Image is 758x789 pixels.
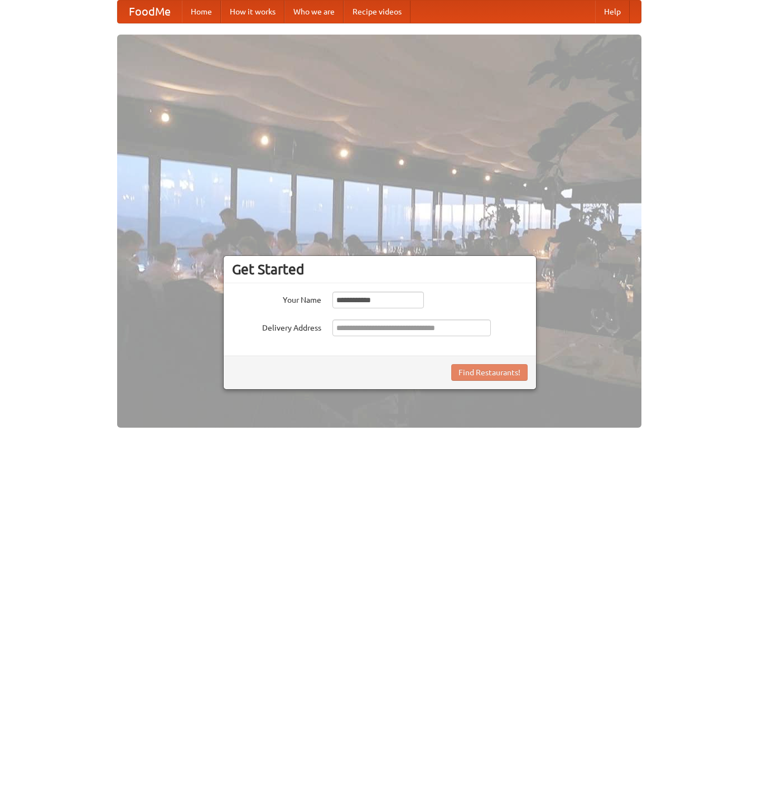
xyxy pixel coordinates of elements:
[232,292,321,306] label: Your Name
[284,1,344,23] a: Who we are
[221,1,284,23] a: How it works
[232,320,321,333] label: Delivery Address
[451,364,528,381] button: Find Restaurants!
[118,1,182,23] a: FoodMe
[182,1,221,23] a: Home
[232,261,528,278] h3: Get Started
[595,1,630,23] a: Help
[344,1,411,23] a: Recipe videos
